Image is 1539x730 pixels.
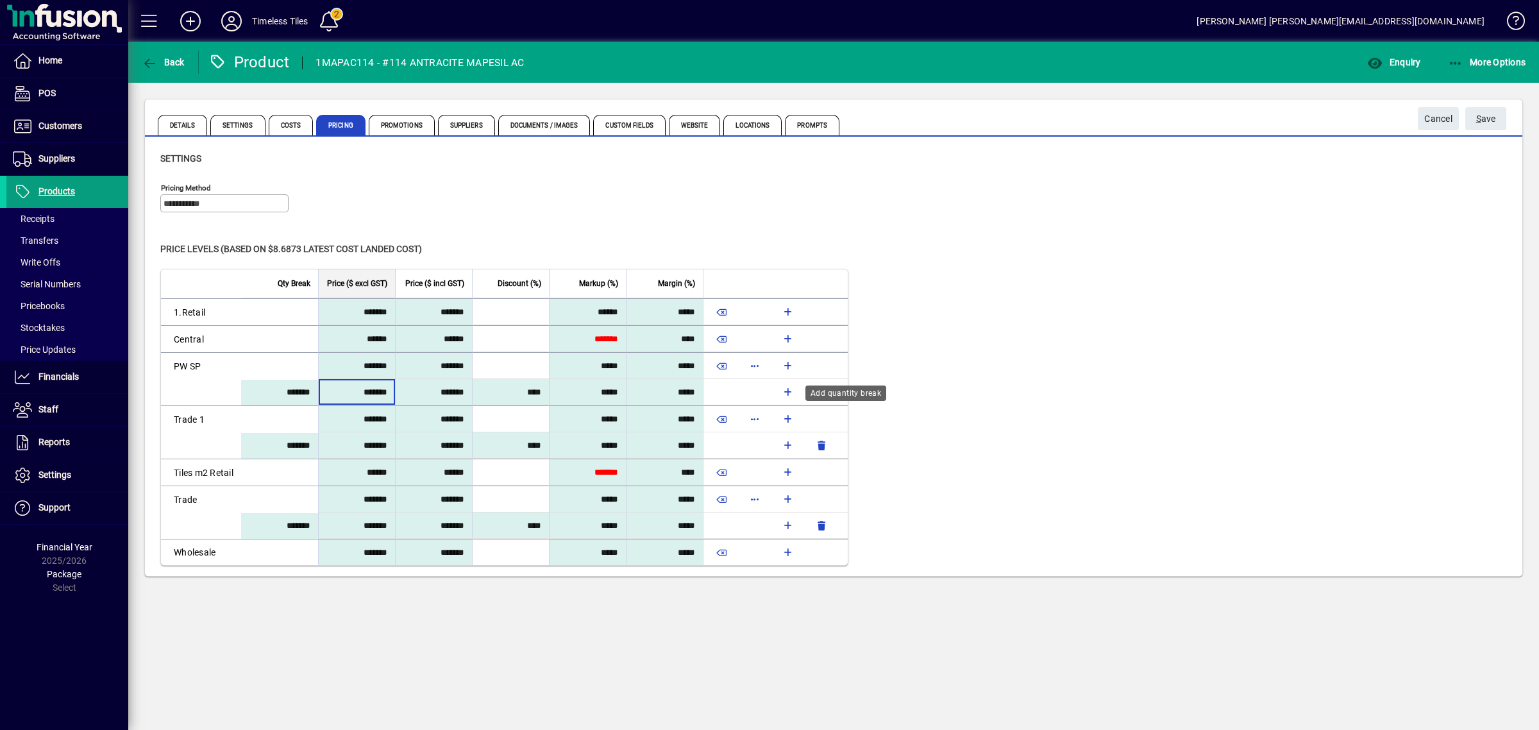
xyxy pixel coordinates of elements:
span: Price levels (based on $8.6873 Latest cost landed cost) [160,244,422,254]
td: Wholesale [161,539,241,565]
a: Staff [6,394,128,426]
span: Customers [38,121,82,131]
button: More options [744,489,765,509]
a: Stocktakes [6,317,128,339]
span: Costs [269,115,314,135]
a: POS [6,78,128,110]
button: More options [744,409,765,429]
td: Trade [161,486,241,513]
span: Package [47,569,81,579]
td: Trade 1 [161,405,241,432]
span: Write Offs [13,257,60,267]
a: Reports [6,427,128,459]
div: Product [208,52,290,72]
span: Receipts [13,214,55,224]
a: Financials [6,361,128,393]
button: Add [170,10,211,33]
span: Staff [38,404,58,414]
a: Transfers [6,230,128,251]
span: S [1476,114,1481,124]
span: Qty Break [278,276,310,291]
span: Margin (%) [658,276,695,291]
div: 1MAPAC114 - #114 ANTRACITE MAPESIL AC [315,53,524,73]
mat-label: Pricing method [161,183,211,192]
button: More Options [1445,51,1529,74]
a: Write Offs [6,251,128,273]
a: Receipts [6,208,128,230]
button: Back [139,51,188,74]
span: Stocktakes [13,323,65,333]
td: PW SP [161,352,241,379]
a: Support [6,492,128,524]
button: Profile [211,10,252,33]
button: Enquiry [1364,51,1424,74]
button: More options [744,355,765,376]
span: Suppliers [438,115,495,135]
span: Documents / Images [498,115,591,135]
a: Home [6,45,128,77]
span: Price ($ incl GST) [405,276,464,291]
app-page-header-button: Back [128,51,199,74]
span: Products [38,186,75,196]
button: Save [1465,107,1506,130]
a: Suppliers [6,143,128,175]
span: Home [38,55,62,65]
a: Pricebooks [6,295,128,317]
button: Cancel [1418,107,1459,130]
td: Tiles m2 Retail [161,459,241,486]
span: Suppliers [38,153,75,164]
a: Serial Numbers [6,273,128,295]
span: Transfers [13,235,58,246]
span: Prompts [785,115,839,135]
span: Cancel [1424,108,1452,130]
a: Customers [6,110,128,142]
span: Price ($ excl GST) [327,276,387,291]
span: Price Updates [13,344,76,355]
span: Promotions [369,115,435,135]
span: Back [142,57,185,67]
span: Website [669,115,721,135]
span: Markup (%) [579,276,618,291]
a: Knowledge Base [1497,3,1523,44]
td: Central [161,325,241,352]
div: Timeless Tiles [252,11,308,31]
span: Settings [38,470,71,480]
span: ave [1476,108,1496,130]
span: Discount (%) [498,276,541,291]
a: Price Updates [6,339,128,361]
span: Reports [38,437,70,447]
td: 1.Retail [161,298,241,325]
span: Pricing [316,115,366,135]
span: Enquiry [1367,57,1420,67]
span: Details [158,115,207,135]
span: Serial Numbers [13,279,81,289]
span: Settings [160,153,201,164]
span: Pricebooks [13,301,65,311]
span: More Options [1448,57,1526,67]
span: Financials [38,371,79,382]
span: Financial Year [37,542,92,552]
a: Settings [6,459,128,491]
div: [PERSON_NAME] [PERSON_NAME][EMAIL_ADDRESS][DOMAIN_NAME] [1197,11,1484,31]
span: POS [38,88,56,98]
span: Locations [723,115,782,135]
span: Custom Fields [593,115,665,135]
span: Support [38,502,71,513]
div: Add quantity break [805,386,886,401]
span: Settings [210,115,265,135]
